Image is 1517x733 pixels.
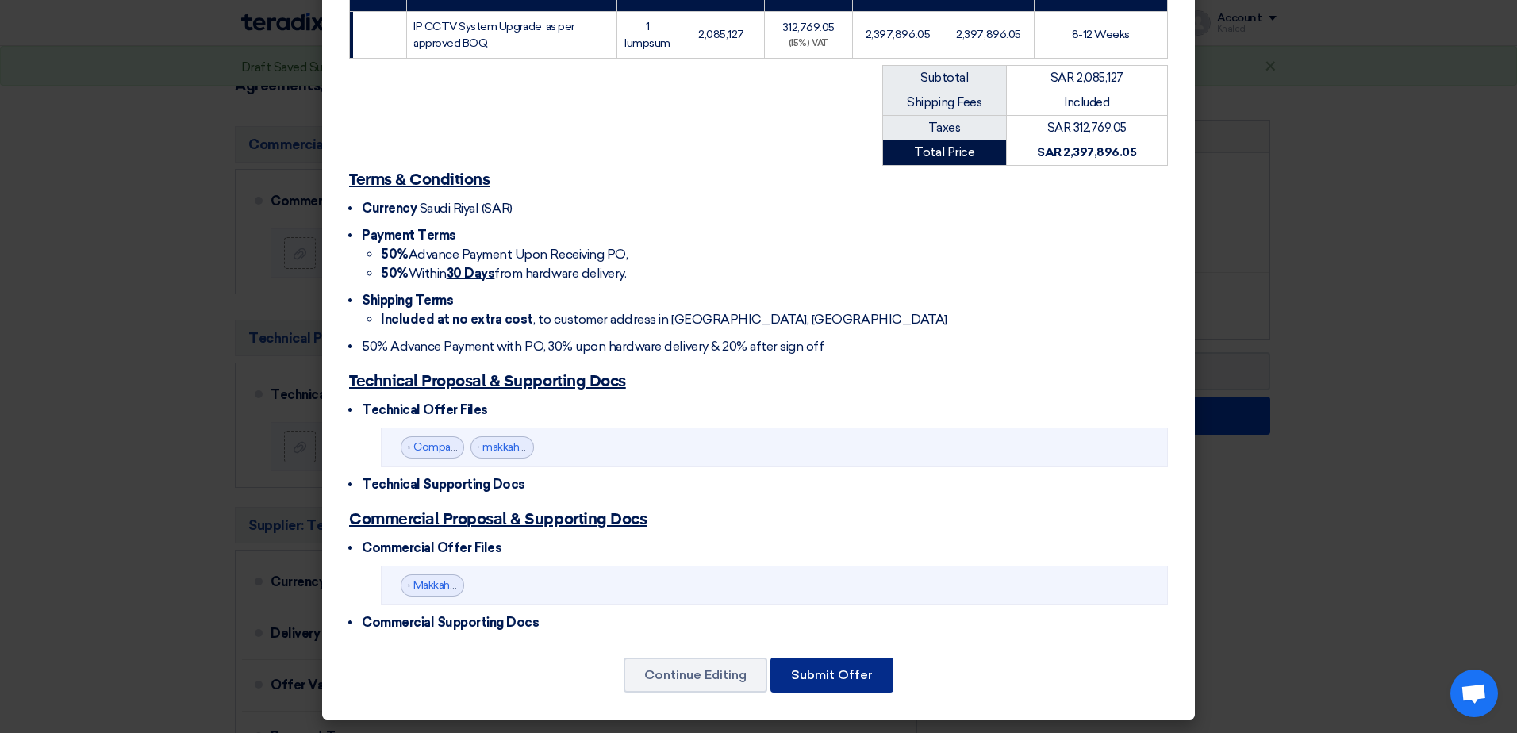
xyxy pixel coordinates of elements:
[349,512,647,528] u: Commercial Proposal & Supporting Docs
[362,228,456,243] span: Payment Terms
[1450,670,1498,717] a: Open chat
[362,402,488,417] span: Technical Offer Files
[381,312,533,327] strong: Included at no extra cost
[624,658,767,693] button: Continue Editing
[1072,28,1130,41] span: 8-12 Weeks
[413,440,627,454] a: Company_Profile___1755444890530.pdf
[1006,65,1167,90] td: SAR 2,085,127
[883,90,1007,116] td: Shipping Fees
[381,266,409,281] strong: 50%
[624,20,670,50] span: 1 lumpsum
[883,115,1007,140] td: Taxes
[362,337,1168,356] li: 50% Advance Payment with PO, 30% upon hardware delivery & 20% after sign off
[771,37,846,51] div: (15%) VAT
[447,266,495,281] u: 30 Days
[698,28,744,41] span: 2,085,127
[883,140,1007,166] td: Total Price
[362,293,453,308] span: Shipping Terms
[413,578,666,592] a: Makkah_mall_cctv_upgrade__1755444811523.pdf
[1064,95,1109,109] span: Included
[883,65,1007,90] td: Subtotal
[381,247,628,262] span: Advance Payment Upon Receiving PO,
[362,615,540,630] span: Commercial Supporting Docs
[1037,145,1136,159] strong: SAR 2,397,896.05
[381,247,409,262] strong: 50%
[866,28,930,41] span: 2,397,896.05
[482,440,793,454] a: makkah_mall_CCTV_technical_submital_1755610875626.pdf
[1047,121,1127,135] span: SAR 312,769.05
[381,310,1168,329] li: , to customer address in [GEOGRAPHIC_DATA], [GEOGRAPHIC_DATA]
[362,540,501,555] span: Commercial Offer Files
[413,20,574,50] span: IP CCTV System Upgrade as per approved BOQ
[381,266,626,281] span: Within from hardware delivery.
[362,201,417,216] span: Currency
[782,21,835,34] span: 312,769.05
[349,172,490,188] u: Terms & Conditions
[349,374,626,390] u: Technical Proposal & Supporting Docs
[770,658,893,693] button: Submit Offer
[420,201,513,216] span: Saudi Riyal (SAR)
[362,477,525,492] span: Technical Supporting Docs
[956,28,1020,41] span: 2,397,896.05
